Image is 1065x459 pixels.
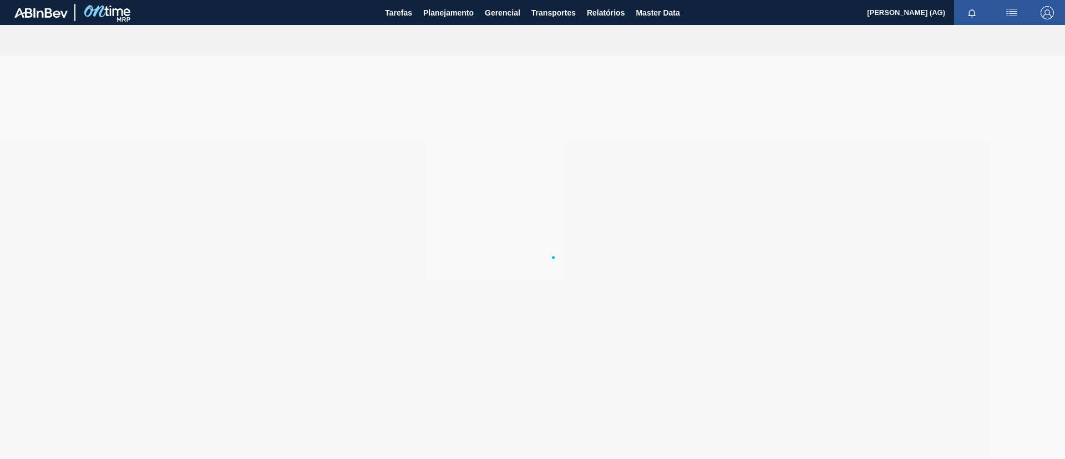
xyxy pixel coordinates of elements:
button: Notificações [954,5,990,21]
span: Relatórios [587,6,625,19]
img: Logout [1041,6,1054,19]
img: TNhmsLtSVTkK8tSr43FrP2fwEKptu5GPRR3wAAAABJRU5ErkJggg== [14,8,68,18]
span: Transportes [531,6,576,19]
img: userActions [1005,6,1018,19]
span: Tarefas [385,6,412,19]
span: Gerencial [485,6,520,19]
span: Master Data [636,6,679,19]
span: Planejamento [423,6,474,19]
